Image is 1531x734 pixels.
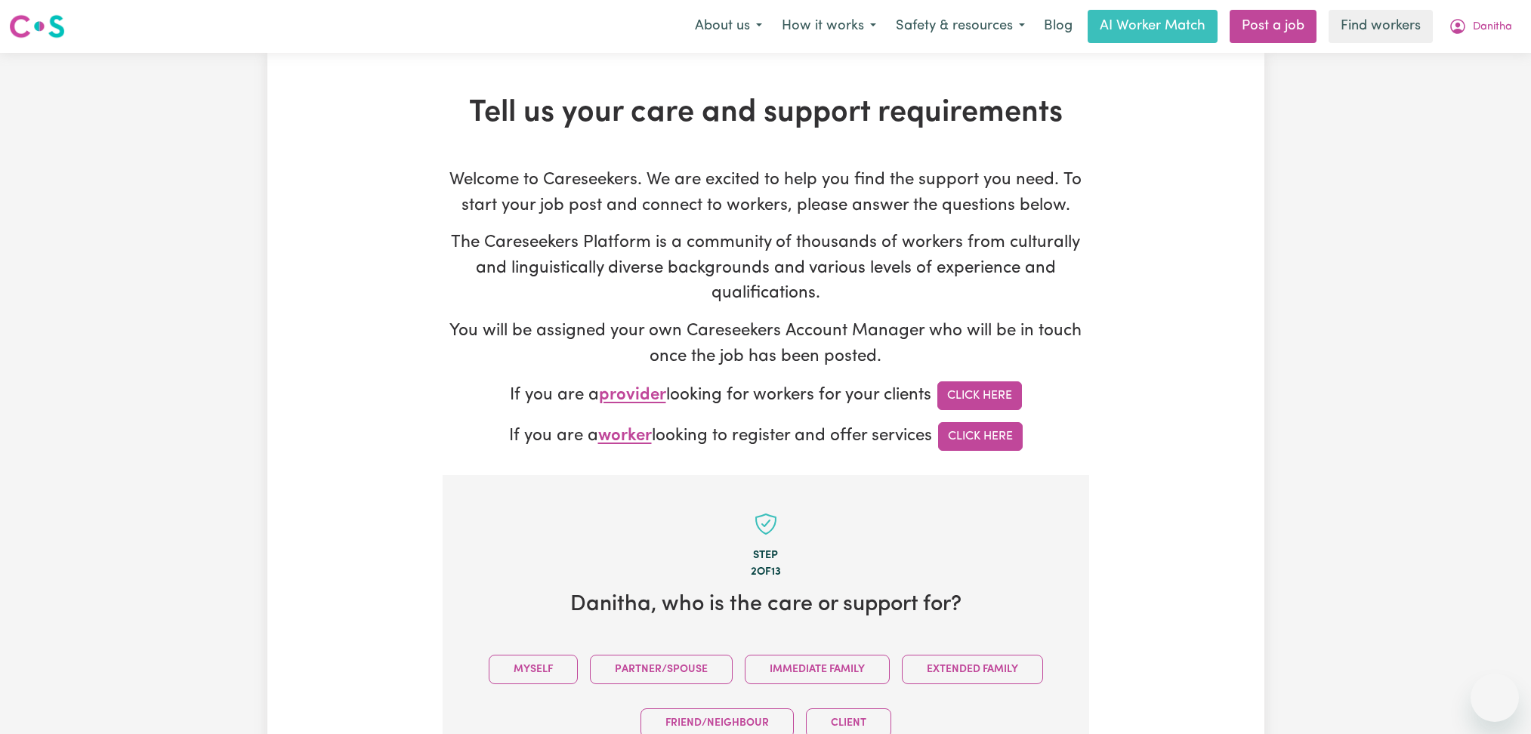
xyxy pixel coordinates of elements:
h1: Tell us your care and support requirements [443,95,1089,131]
p: If you are a looking for workers for your clients [443,381,1089,410]
h2: Danitha , who is the care or support for? [467,592,1065,618]
a: AI Worker Match [1088,10,1218,43]
a: Blog [1035,10,1082,43]
div: 2 of 13 [467,564,1065,581]
p: You will be assigned your own Careseekers Account Manager who will be in touch once the job has b... [443,319,1089,369]
a: Find workers [1329,10,1433,43]
button: How it works [772,11,886,42]
div: Step [467,547,1065,564]
button: Extended Family [902,655,1043,684]
button: About us [685,11,772,42]
iframe: Button to launch messaging window [1471,674,1519,722]
button: My Account [1439,11,1522,42]
button: Myself [489,655,578,684]
a: Post a job [1230,10,1316,43]
a: Careseekers logo [9,9,65,44]
span: provider [599,387,666,405]
a: Click Here [938,422,1023,451]
p: The Careseekers Platform is a community of thousands of workers from culturally and linguisticall... [443,230,1089,307]
img: Careseekers logo [9,13,65,40]
p: Welcome to Careseekers. We are excited to help you find the support you need. To start your job p... [443,168,1089,218]
span: Danitha [1473,19,1512,35]
span: worker [598,428,652,446]
button: Partner/Spouse [590,655,733,684]
a: Click Here [937,381,1022,410]
p: If you are a looking to register and offer services [443,422,1089,451]
button: Immediate Family [745,655,890,684]
button: Safety & resources [886,11,1035,42]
